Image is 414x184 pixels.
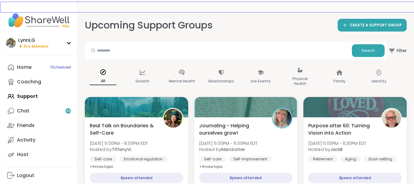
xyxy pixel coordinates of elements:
a: Host [5,147,72,162]
div: Emotional regulation [119,156,168,162]
div: Self-Improvement [229,156,272,162]
iframe: Spotlight [215,22,220,27]
span: Journaling - Helping ourselves grow! [199,122,265,137]
div: Home [17,64,32,71]
span: 7 Scheduled [50,65,71,70]
img: LynnLG [6,38,16,48]
div: Host [17,151,28,158]
span: [DATE] 5:00PM - 6:00PM EDT [199,140,257,146]
p: Identity [372,78,386,85]
p: Growth [135,78,149,85]
img: MarciLotter [273,109,292,128]
div: Friends [17,122,35,129]
span: Hosted by [308,146,366,152]
p: All [90,77,116,85]
span: Hosted by [199,146,257,152]
b: JackB [330,146,342,152]
img: TiffanyVL [164,109,182,128]
span: Filter [388,43,407,58]
p: Mental Health [169,78,195,85]
p: Life Events [251,78,271,85]
span: [DATE] 5:00PM - 6:30PM EDT [308,140,366,146]
b: TiffanyVL [112,146,132,152]
span: Pro Member [24,44,49,49]
h2: Upcoming Support Groups [85,18,218,32]
div: 8 peers attended [199,173,293,183]
div: Retirement [308,156,338,162]
a: Home7Scheduled [5,60,72,75]
div: Coaching [17,79,41,85]
a: Chat39 [5,104,72,118]
a: Coaching [5,75,72,89]
div: LynnLG [18,37,49,44]
div: Logout [17,172,34,179]
div: Chat [17,108,29,114]
a: Friends [5,118,72,133]
a: Activity [5,133,72,147]
img: ShareWell Nav Logo [5,10,72,31]
div: Goal-setting [363,156,397,162]
button: Search [352,44,385,57]
p: Physical Health [287,75,313,87]
span: CREATE A SUPPORT GROUP [350,23,402,28]
span: [DATE] 5:00PM - 6:00PM EDT [90,140,148,146]
p: Family [333,78,346,85]
div: Aging [340,156,361,162]
div: Activity [17,137,35,143]
button: Filter [388,42,407,59]
span: 39 [66,109,71,114]
span: Hosted by [90,146,148,152]
div: Self-care [90,156,117,162]
div: Self-care [199,156,226,162]
a: Logout [5,168,72,183]
img: JackB [382,109,401,128]
span: Real Talk on Boundaries & Self-Care [90,122,156,137]
div: 8 peers attended [308,173,402,183]
b: MarciLotter [221,146,245,152]
p: Relationships [209,78,234,85]
a: CREATE A SUPPORT GROUP [338,19,407,32]
div: 8 peers attended [90,173,183,183]
span: Purpose after 60: Turning Vision into Action [308,122,375,137]
span: Search [362,48,375,53]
